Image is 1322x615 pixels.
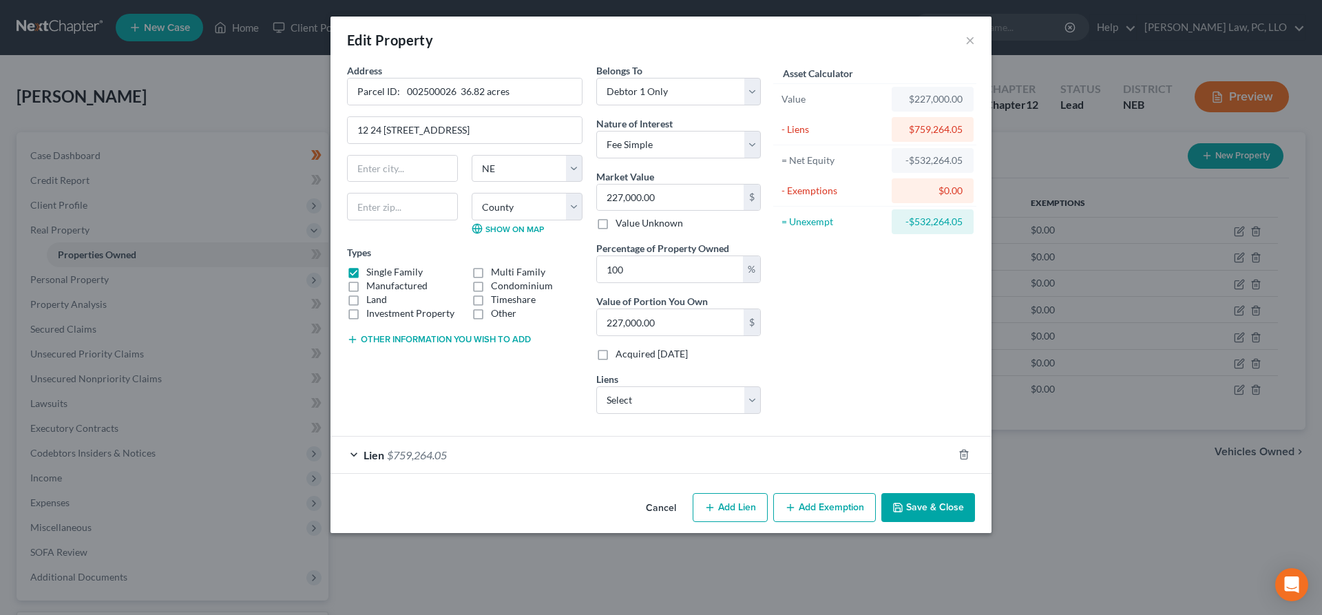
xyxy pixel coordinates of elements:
[491,306,516,320] label: Other
[387,448,447,461] span: $759,264.05
[347,65,382,76] span: Address
[597,185,744,211] input: 0.00
[596,241,729,256] label: Percentage of Property Owned
[347,245,371,260] label: Types
[491,293,536,306] label: Timeshare
[903,123,963,136] div: $759,264.05
[597,309,744,335] input: 0.00
[635,494,687,522] button: Cancel
[348,117,582,143] input: Apt, Suite, etc...
[965,32,975,48] button: ×
[364,448,384,461] span: Lien
[347,193,458,220] input: Enter zip...
[491,265,545,279] label: Multi Family
[596,169,654,184] label: Market Value
[491,279,553,293] label: Condominium
[366,293,387,306] label: Land
[781,184,885,198] div: - Exemptions
[781,123,885,136] div: - Liens
[881,493,975,522] button: Save & Close
[472,223,544,234] a: Show on Map
[903,215,963,229] div: -$532,264.05
[1275,568,1308,601] div: Open Intercom Messenger
[693,493,768,522] button: Add Lien
[366,279,428,293] label: Manufactured
[903,92,963,106] div: $227,000.00
[596,116,673,131] label: Nature of Interest
[773,493,876,522] button: Add Exemption
[347,334,531,345] button: Other information you wish to add
[743,256,760,282] div: %
[347,30,433,50] div: Edit Property
[744,185,760,211] div: $
[616,347,688,361] label: Acquired [DATE]
[781,154,885,167] div: = Net Equity
[366,306,454,320] label: Investment Property
[348,79,582,105] input: Enter address...
[781,215,885,229] div: = Unexempt
[596,65,642,76] span: Belongs To
[903,154,963,167] div: -$532,264.05
[903,184,963,198] div: $0.00
[616,216,683,230] label: Value Unknown
[597,256,743,282] input: 0.00
[596,294,708,309] label: Value of Portion You Own
[744,309,760,335] div: $
[783,66,853,81] label: Asset Calculator
[348,156,457,182] input: Enter city...
[781,92,885,106] div: Value
[366,265,423,279] label: Single Family
[596,372,618,386] label: Liens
